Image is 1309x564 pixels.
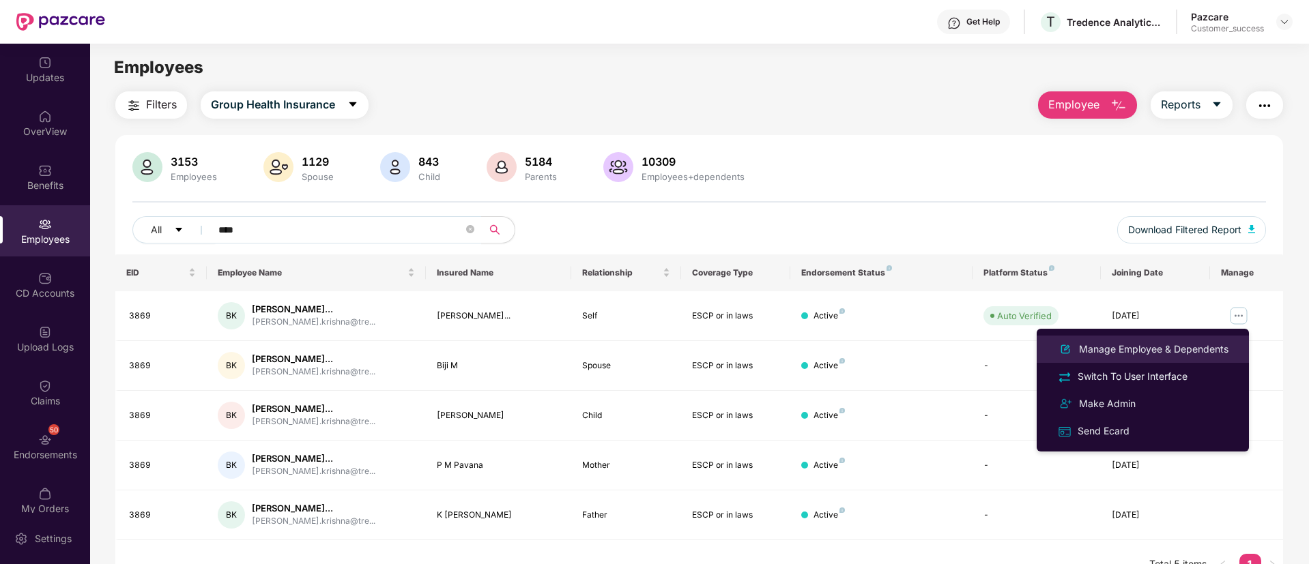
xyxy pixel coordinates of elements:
[839,507,845,513] img: svg+xml;base64,PHN2ZyB4bWxucz0iaHR0cDovL3d3dy53My5vcmcvMjAwMC9zdmciIHdpZHRoPSI4IiBoZWlnaHQ9IjgiIH...
[16,13,105,31] img: New Pazcare Logo
[168,155,220,168] div: 3153
[1151,91,1233,119] button: Reportscaret-down
[1161,96,1200,113] span: Reports
[639,155,747,168] div: 10309
[252,502,375,515] div: [PERSON_NAME]...
[416,171,443,182] div: Child
[692,359,779,372] div: ESCP or in laws
[252,452,375,465] div: [PERSON_NAME]...
[466,225,474,233] span: close-circle
[681,254,790,291] th: Coverage Type
[252,366,375,379] div: [PERSON_NAME].krishna@tre...
[1075,369,1190,384] div: Switch To User Interface
[201,91,369,119] button: Group Health Insurancecaret-down
[299,171,336,182] div: Spouse
[114,57,203,77] span: Employees
[1112,310,1199,323] div: [DATE]
[252,353,375,366] div: [PERSON_NAME]...
[997,309,1052,323] div: Auto Verified
[252,316,375,329] div: [PERSON_NAME].krishna@tre...
[466,224,474,237] span: close-circle
[126,267,186,278] span: EID
[1046,14,1055,30] span: T
[1076,396,1138,411] div: Make Admin
[1211,99,1222,111] span: caret-down
[692,310,779,323] div: ESCP or in laws
[582,459,670,472] div: Mother
[839,408,845,413] img: svg+xml;base64,PHN2ZyB4bWxucz0iaHR0cDovL3d3dy53My5vcmcvMjAwMC9zdmciIHdpZHRoPSI4IiBoZWlnaHQ9IjgiIH...
[814,310,845,323] div: Active
[38,56,52,70] img: svg+xml;base64,PHN2ZyBpZD0iVXBkYXRlZCIgeG1sbnM9Imh0dHA6Ly93d3cudzMub3JnLzIwMDAvc3ZnIiB3aWR0aD0iMj...
[839,308,845,314] img: svg+xml;base64,PHN2ZyB4bWxucz0iaHR0cDovL3d3dy53My5vcmcvMjAwMC9zdmciIHdpZHRoPSI4IiBoZWlnaHQ9IjgiIH...
[481,216,515,243] button: search
[1248,225,1255,233] img: svg+xml;base64,PHN2ZyB4bWxucz0iaHR0cDovL3d3dy53My5vcmcvMjAwMC9zdmciIHhtbG5zOnhsaW5rPSJodHRwOi8vd3...
[839,458,845,463] img: svg+xml;base64,PHN2ZyB4bWxucz0iaHR0cDovL3d3dy53My5vcmcvMjAwMC9zdmciIHdpZHRoPSI4IiBoZWlnaHQ9IjgiIH...
[416,155,443,168] div: 843
[207,254,426,291] th: Employee Name
[692,459,779,472] div: ESCP or in laws
[1057,396,1074,412] img: svg+xml;base64,PHN2ZyB4bWxucz0iaHR0cDovL3d3dy53My5vcmcvMjAwMC9zdmciIHdpZHRoPSIyNCIgaGVpZ2h0PSIyNC...
[129,359,196,372] div: 3869
[14,532,28,546] img: svg+xml;base64,PHN2ZyBpZD0iU2V0dGluZy0yMHgyMCIgeG1sbnM9Imh0dHA6Ly93d3cudzMub3JnLzIwMDAvc3ZnIiB3aW...
[1076,342,1231,357] div: Manage Employee & Dependents
[38,487,52,501] img: svg+xml;base64,PHN2ZyBpZD0iTXlfT3JkZXJzIiBkYXRhLW5hbWU9Ik15IE9yZGVycyIgeG1sbnM9Imh0dHA6Ly93d3cudz...
[814,359,845,372] div: Active
[252,415,375,428] div: [PERSON_NAME].krishna@tre...
[211,96,335,113] span: Group Health Insurance
[38,110,52,123] img: svg+xml;base64,PHN2ZyBpZD0iSG9tZSIgeG1sbnM9Imh0dHA6Ly93d3cudzMub3JnLzIwMDAvc3ZnIiB3aWR0aD0iMjAiIG...
[887,265,892,271] img: svg+xml;base64,PHN2ZyB4bWxucz0iaHR0cDovL3d3dy53My5vcmcvMjAwMC9zdmciIHdpZHRoPSI4IiBoZWlnaHQ9IjgiIH...
[1112,459,1199,472] div: [DATE]
[603,152,633,182] img: svg+xml;base64,PHN2ZyB4bWxucz0iaHR0cDovL3d3dy53My5vcmcvMjAwMC9zdmciIHhtbG5zOnhsaW5rPSJodHRwOi8vd3...
[146,96,177,113] span: Filters
[252,303,375,316] div: [PERSON_NAME]...
[129,509,196,522] div: 3869
[129,459,196,472] div: 3869
[692,509,779,522] div: ESCP or in laws
[973,441,1100,490] td: -
[38,271,52,285] img: svg+xml;base64,PHN2ZyBpZD0iQ0RfQWNjb3VudHMiIGRhdGEtbmFtZT0iQ0QgQWNjb3VudHMiIHhtbG5zPSJodHRwOi8vd3...
[481,224,508,235] span: search
[437,409,561,422] div: [PERSON_NAME]
[1101,254,1210,291] th: Joining Date
[1110,98,1127,114] img: svg+xml;base64,PHN2ZyB4bWxucz0iaHR0cDovL3d3dy53My5vcmcvMjAwMC9zdmciIHhtbG5zOnhsaW5rPSJodHRwOi8vd3...
[115,91,187,119] button: Filters
[973,391,1100,441] td: -
[218,302,245,329] div: BK
[1057,370,1072,385] img: svg+xml;base64,PHN2ZyB4bWxucz0iaHR0cDovL3d3dy53My5vcmcvMjAwMC9zdmciIHdpZHRoPSIyNCIgaGVpZ2h0PSIyNC...
[426,254,572,291] th: Insured Name
[218,501,245,529] div: BK
[132,216,216,243] button: Allcaret-down
[129,409,196,422] div: 3869
[252,402,375,415] div: [PERSON_NAME]...
[582,267,659,278] span: Relationship
[571,254,680,291] th: Relationship
[966,16,1000,27] div: Get Help
[947,16,961,30] img: svg+xml;base64,PHN2ZyBpZD0iSGVscC0zMngzMiIgeG1sbnM9Imh0dHA6Ly93d3cudzMub3JnLzIwMDAvc3ZnIiB3aWR0aD...
[1048,96,1099,113] span: Employee
[692,409,779,422] div: ESCP or in laws
[132,152,162,182] img: svg+xml;base64,PHN2ZyB4bWxucz0iaHR0cDovL3d3dy53My5vcmcvMjAwMC9zdmciIHhtbG5zOnhsaW5rPSJodHRwOi8vd3...
[151,222,162,237] span: All
[437,459,561,472] div: P M Pavana
[1191,10,1264,23] div: Pazcare
[1049,265,1054,271] img: svg+xml;base64,PHN2ZyB4bWxucz0iaHR0cDovL3d3dy53My5vcmcvMjAwMC9zdmciIHdpZHRoPSI4IiBoZWlnaHQ9IjgiIH...
[38,433,52,447] img: svg+xml;base64,PHN2ZyBpZD0iRW5kb3JzZW1lbnRzIiB4bWxucz0iaHR0cDovL3d3dy53My5vcmcvMjAwMC9zdmciIHdpZH...
[582,359,670,372] div: Spouse
[1117,216,1266,243] button: Download Filtered Report
[218,402,245,429] div: BK
[1057,424,1072,439] img: svg+xml;base64,PHN2ZyB4bWxucz0iaHR0cDovL3d3dy53My5vcmcvMjAwMC9zdmciIHdpZHRoPSIxNiIgaGVpZ2h0PSIxNi...
[839,358,845,363] img: svg+xml;base64,PHN2ZyB4bWxucz0iaHR0cDovL3d3dy53My5vcmcvMjAwMC9zdmciIHdpZHRoPSI4IiBoZWlnaHQ9IjgiIH...
[582,409,670,422] div: Child
[263,152,293,182] img: svg+xml;base64,PHN2ZyB4bWxucz0iaHR0cDovL3d3dy53My5vcmcvMjAwMC9zdmciIHhtbG5zOnhsaW5rPSJodHRwOi8vd3...
[38,325,52,339] img: svg+xml;base64,PHN2ZyBpZD0iVXBsb2FkX0xvZ3MiIGRhdGEtbmFtZT0iVXBsb2FkIExvZ3MiIHhtbG5zPSJodHRwOi8vd3...
[129,310,196,323] div: 3869
[252,465,375,478] div: [PERSON_NAME].krishna@tre...
[1128,222,1241,237] span: Download Filtered Report
[437,359,561,372] div: Biji M
[1112,509,1199,522] div: [DATE]
[437,310,561,323] div: [PERSON_NAME]...
[218,352,245,379] div: BK
[48,424,59,435] div: 50
[1067,16,1162,29] div: Tredence Analytics Solutions Private Limited
[218,267,405,278] span: Employee Name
